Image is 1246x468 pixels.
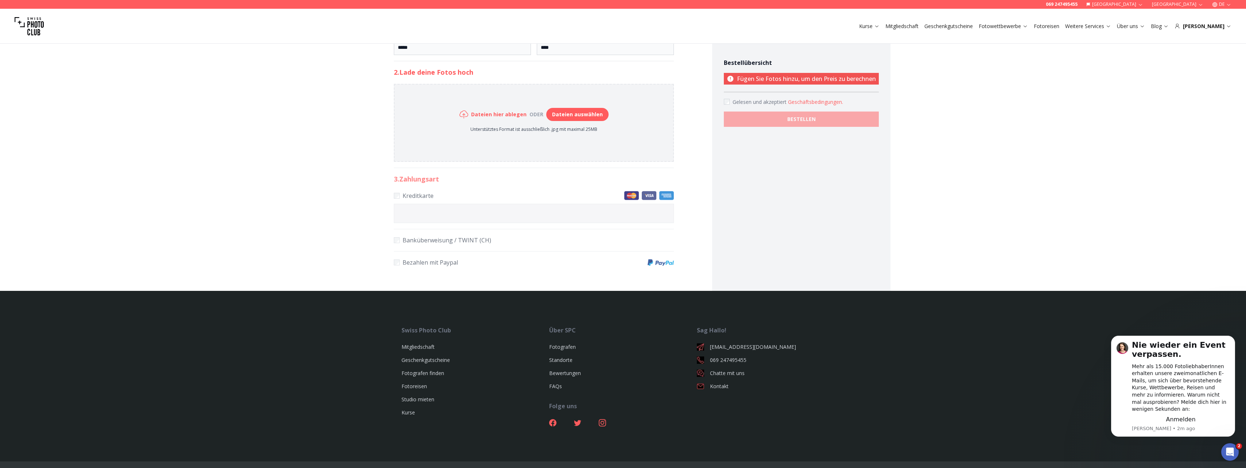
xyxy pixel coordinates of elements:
[1034,23,1059,30] a: Fotoreisen
[859,23,880,30] a: Kurse
[15,12,44,41] img: Swiss photo club
[549,370,581,377] a: Bewertungen
[1117,23,1145,30] a: Über uns
[724,99,730,105] input: Accept terms
[697,370,845,377] a: Chatte mit uns
[394,67,674,77] h2: 2. Lade deine Fotos hoch
[549,356,572,363] a: Standorte
[697,356,845,364] a: 069 247495455
[1175,23,1231,30] div: [PERSON_NAME]
[724,58,879,67] h4: Bestellübersicht
[394,40,531,55] input: Postleitzahl*
[1065,23,1111,30] a: Weitere Services
[882,21,921,31] button: Mitgliedschaft
[459,126,609,132] p: Unterstütztes Format ist ausschließlich .jpg mit maximal 25MB
[1221,443,1239,461] iframe: Intercom live chat
[1114,21,1148,31] button: Über uns
[401,409,415,416] a: Kurse
[979,23,1028,30] a: Fotowettbewerbe
[885,23,919,30] a: Mitgliedschaft
[1031,21,1062,31] button: Fotoreisen
[401,343,435,350] a: Mitgliedschaft
[1236,443,1242,449] span: 2
[788,98,843,106] button: Accept termsGelesen und akzeptiert
[401,370,444,377] a: Fotografen finden
[537,40,674,55] input: Stadt*
[1062,21,1114,31] button: Weitere Services
[471,111,527,118] h6: Dateien hier ablegen
[549,326,697,335] div: Über SPC
[546,108,609,121] button: Dateien auswählen
[549,383,562,390] a: FAQs
[1100,324,1246,448] iframe: Intercom notifications message
[697,326,845,335] div: Sag Hallo!
[549,343,576,350] a: Fotografen
[976,21,1031,31] button: Fotowettbewerbe
[787,116,816,123] b: BESTELLEN
[856,21,882,31] button: Kurse
[1151,23,1169,30] a: Blog
[527,111,546,118] div: oder
[921,21,976,31] button: Geschenkgutscheine
[724,112,879,127] button: BESTELLEN
[697,383,845,390] a: Kontakt
[733,98,788,105] span: Gelesen und akzeptiert
[401,383,427,390] a: Fotoreisen
[724,73,879,85] p: Fügen Sie Fotos hinzu, um den Preis zu berechnen
[697,343,845,351] a: [EMAIL_ADDRESS][DOMAIN_NAME]
[401,396,434,403] a: Studio mieten
[1148,21,1172,31] button: Blog
[401,356,450,363] a: Geschenkgutscheine
[924,23,973,30] a: Geschenkgutscheine
[1046,1,1078,7] a: 069 247495455
[549,402,697,410] div: Folge uns
[401,326,549,335] div: Swiss Photo Club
